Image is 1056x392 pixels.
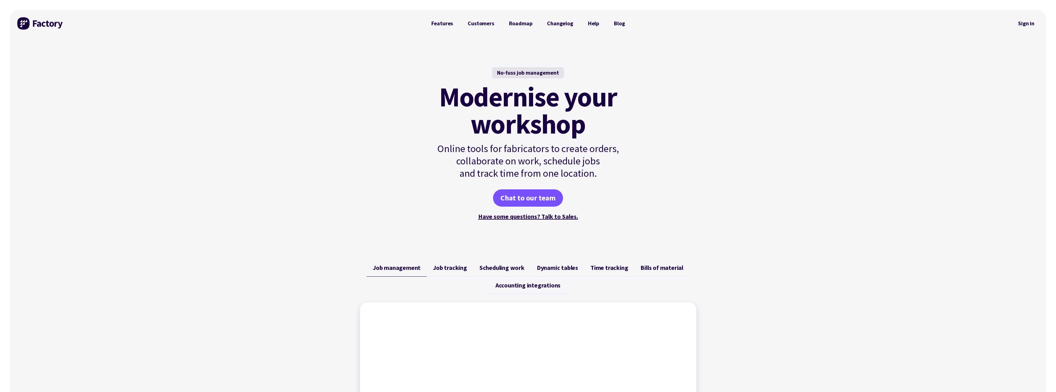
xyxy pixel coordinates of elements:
[640,264,683,271] span: Bills of material
[502,17,540,30] a: Roadmap
[1014,16,1039,31] a: Sign in
[1025,362,1056,392] iframe: Chat Widget
[424,142,632,179] p: Online tools for fabricators to create orders, collaborate on work, schedule jobs and track time ...
[479,264,524,271] span: Scheduling work
[439,83,617,138] mark: Modernise your workshop
[424,17,461,30] a: Features
[1014,16,1039,31] nav: Secondary Navigation
[17,17,64,30] img: Factory
[478,213,578,220] a: Have some questions? Talk to Sales.
[590,264,628,271] span: Time tracking
[373,264,421,271] span: Job management
[581,17,606,30] a: Help
[540,17,580,30] a: Changelog
[492,67,564,78] div: No-fuss job management
[537,264,578,271] span: Dynamic tables
[606,17,632,30] a: Blog
[493,189,563,207] a: Chat to our team
[495,282,561,289] span: Accounting integrations
[433,264,467,271] span: Job tracking
[424,17,632,30] nav: Primary Navigation
[460,17,501,30] a: Customers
